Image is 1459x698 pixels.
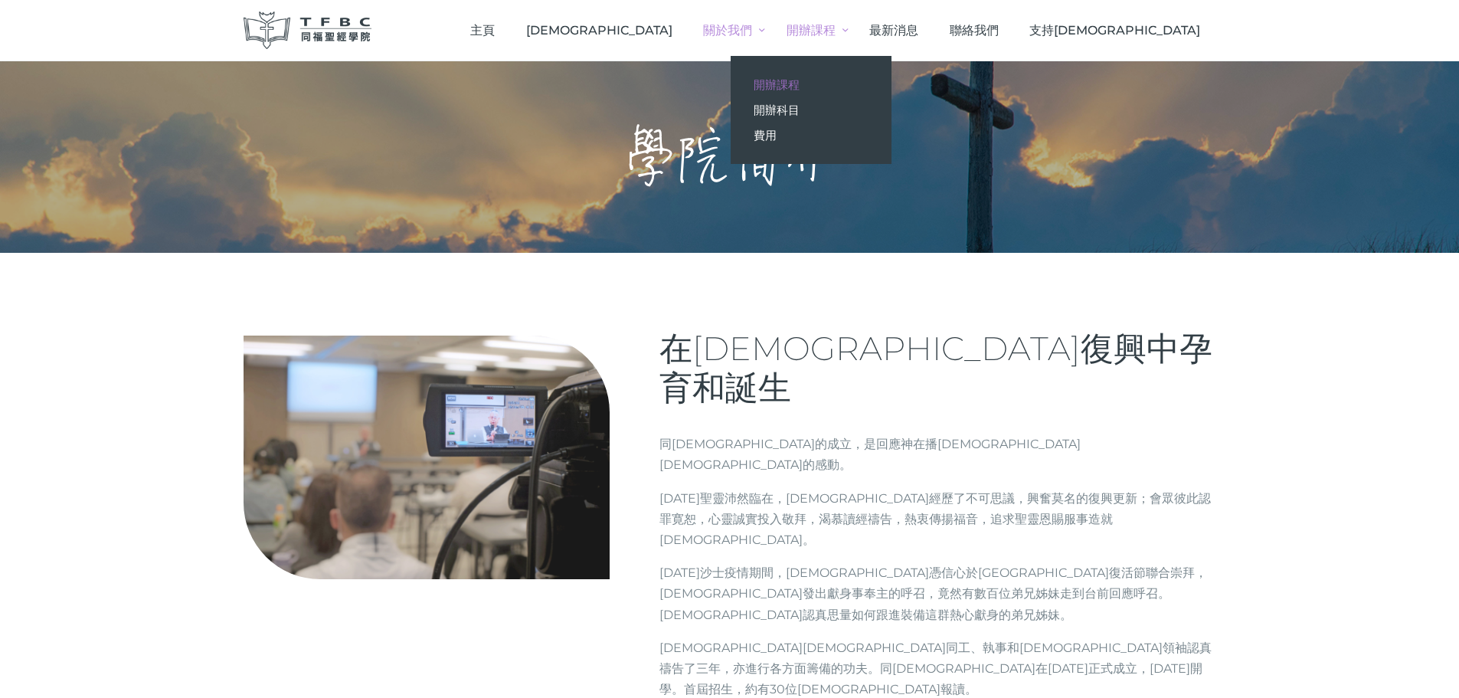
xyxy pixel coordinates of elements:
[470,23,495,38] span: 主頁
[934,8,1014,53] a: 聯絡我們
[510,8,688,53] a: [DEMOGRAPHIC_DATA]
[731,97,891,123] a: 開辦科目
[731,72,891,97] a: 開辦課程
[787,23,836,38] span: 開辦課程
[659,562,1216,625] p: [DATE]沙士疫情期間，[DEMOGRAPHIC_DATA]憑信心於[GEOGRAPHIC_DATA]復活節聯合崇拜，[DEMOGRAPHIC_DATA]發出獻身事奉主的呼召，竟然有數百位弟兄...
[526,23,672,38] span: [DEMOGRAPHIC_DATA]
[950,23,999,38] span: 聯絡我們
[754,103,800,117] span: 開辦科目
[754,128,777,143] span: 費用
[770,8,853,53] a: 開辦課程
[244,11,372,49] img: 同福聖經學院 TFBC
[1029,23,1200,38] span: 支持[DEMOGRAPHIC_DATA]
[754,77,800,92] span: 開辦課程
[659,488,1216,551] p: [DATE]聖靈沛然臨在，[DEMOGRAPHIC_DATA]經歷了不可思議，興奮莫名的復興更新；會眾彼此認罪寛恕，心靈誠實投入敬拜，渴慕讀經禱告，熱衷傳揚福音，追求聖靈恩賜服事造就[DEMOG...
[869,23,918,38] span: 最新消息
[1014,8,1216,53] a: 支持[DEMOGRAPHIC_DATA]
[455,8,511,53] a: 主頁
[659,329,1212,408] span: 在[DEMOGRAPHIC_DATA]復興中孕育和誕生
[659,434,1216,475] p: 同[DEMOGRAPHIC_DATA]的成立，是回應神在播[DEMOGRAPHIC_DATA][DEMOGRAPHIC_DATA]的感動。
[703,23,752,38] span: 關於我們
[854,8,934,53] a: 最新消息
[731,123,891,148] a: 費用
[688,8,770,53] a: 關於我們
[624,123,836,192] h1: 學院簡介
